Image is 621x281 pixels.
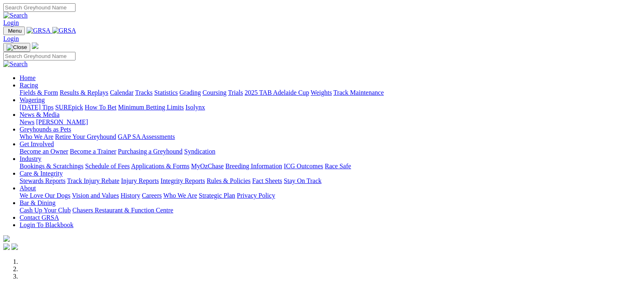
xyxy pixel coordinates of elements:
[252,177,282,184] a: Fact Sheets
[3,52,76,60] input: Search
[20,89,58,96] a: Fields & Form
[199,192,235,199] a: Strategic Plan
[191,163,224,169] a: MyOzChase
[284,163,323,169] a: ICG Outcomes
[11,243,18,250] img: twitter.svg
[20,207,71,214] a: Cash Up Your Club
[3,19,19,26] a: Login
[20,111,60,118] a: News & Media
[55,133,116,140] a: Retire Your Greyhound
[160,177,205,184] a: Integrity Reports
[3,35,19,42] a: Login
[8,28,22,34] span: Menu
[20,214,59,221] a: Contact GRSA
[20,104,53,111] a: [DATE] Tips
[7,44,27,51] img: Close
[334,89,384,96] a: Track Maintenance
[110,89,134,96] a: Calendar
[120,192,140,199] a: History
[163,192,197,199] a: Who We Are
[55,104,83,111] a: SUREpick
[237,192,275,199] a: Privacy Policy
[225,163,282,169] a: Breeding Information
[20,177,618,185] div: Care & Integrity
[52,27,76,34] img: GRSA
[20,96,45,103] a: Wagering
[20,207,618,214] div: Bar & Dining
[20,163,618,170] div: Industry
[184,148,215,155] a: Syndication
[185,104,205,111] a: Isolynx
[228,89,243,96] a: Trials
[135,89,153,96] a: Tracks
[3,243,10,250] img: facebook.svg
[20,148,618,155] div: Get Involved
[325,163,351,169] a: Race Safe
[20,221,73,228] a: Login To Blackbook
[20,82,38,89] a: Racing
[3,27,25,35] button: Toggle navigation
[20,170,63,177] a: Care & Integrity
[180,89,201,96] a: Grading
[131,163,189,169] a: Applications & Forms
[121,177,159,184] a: Injury Reports
[20,185,36,192] a: About
[67,177,119,184] a: Track Injury Rebate
[284,177,321,184] a: Stay On Track
[118,148,183,155] a: Purchasing a Greyhound
[207,177,251,184] a: Rules & Policies
[20,104,618,111] div: Wagering
[20,148,68,155] a: Become an Owner
[203,89,227,96] a: Coursing
[72,192,119,199] a: Vision and Values
[118,133,175,140] a: GAP SA Assessments
[72,207,173,214] a: Chasers Restaurant & Function Centre
[154,89,178,96] a: Statistics
[27,27,51,34] img: GRSA
[3,12,28,19] img: Search
[85,163,129,169] a: Schedule of Fees
[20,133,618,140] div: Greyhounds as Pets
[36,118,88,125] a: [PERSON_NAME]
[70,148,116,155] a: Become a Trainer
[20,177,65,184] a: Stewards Reports
[20,118,618,126] div: News & Media
[3,60,28,68] img: Search
[20,155,41,162] a: Industry
[20,199,56,206] a: Bar & Dining
[3,43,30,52] button: Toggle navigation
[20,74,36,81] a: Home
[311,89,332,96] a: Weights
[20,192,618,199] div: About
[20,118,34,125] a: News
[20,89,618,96] div: Racing
[118,104,184,111] a: Minimum Betting Limits
[60,89,108,96] a: Results & Replays
[3,235,10,242] img: logo-grsa-white.png
[142,192,162,199] a: Careers
[3,3,76,12] input: Search
[20,133,53,140] a: Who We Are
[20,126,71,133] a: Greyhounds as Pets
[20,140,54,147] a: Get Involved
[32,42,38,49] img: logo-grsa-white.png
[245,89,309,96] a: 2025 TAB Adelaide Cup
[85,104,117,111] a: How To Bet
[20,192,70,199] a: We Love Our Dogs
[20,163,83,169] a: Bookings & Scratchings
